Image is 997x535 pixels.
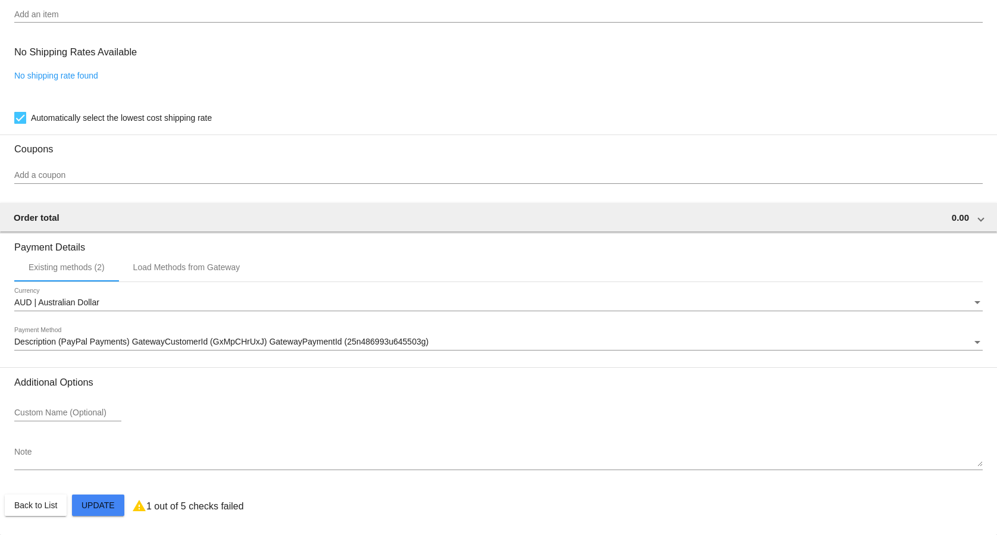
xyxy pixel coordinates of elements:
span: 0.00 [952,212,969,223]
span: Update [81,500,115,510]
input: Custom Name (Optional) [14,408,121,418]
h3: No Shipping Rates Available [14,39,137,65]
div: Existing methods (2) [29,262,105,272]
h3: Payment Details [14,233,983,253]
input: Add an item [14,10,983,20]
h3: Additional Options [14,377,983,388]
button: Update [72,495,124,516]
span: Description (PayPal Payments) GatewayCustomerId (GxMpCHrUxJ) GatewayPaymentId (25n486993u645503g) [14,337,428,346]
a: No shipping rate found [14,71,98,80]
mat-select: Currency [14,298,983,308]
span: Automatically select the lowest cost shipping rate [31,111,212,125]
button: Back to List [5,495,67,516]
span: AUD | Australian Dollar [14,298,99,307]
span: Back to List [14,500,57,510]
span: Order total [14,212,59,223]
h3: Coupons [14,134,983,155]
div: Load Methods from Gateway [133,262,240,272]
mat-select: Payment Method [14,337,983,347]
mat-icon: warning [132,499,146,513]
p: 1 out of 5 checks failed [146,501,244,512]
input: Add a coupon [14,171,983,180]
